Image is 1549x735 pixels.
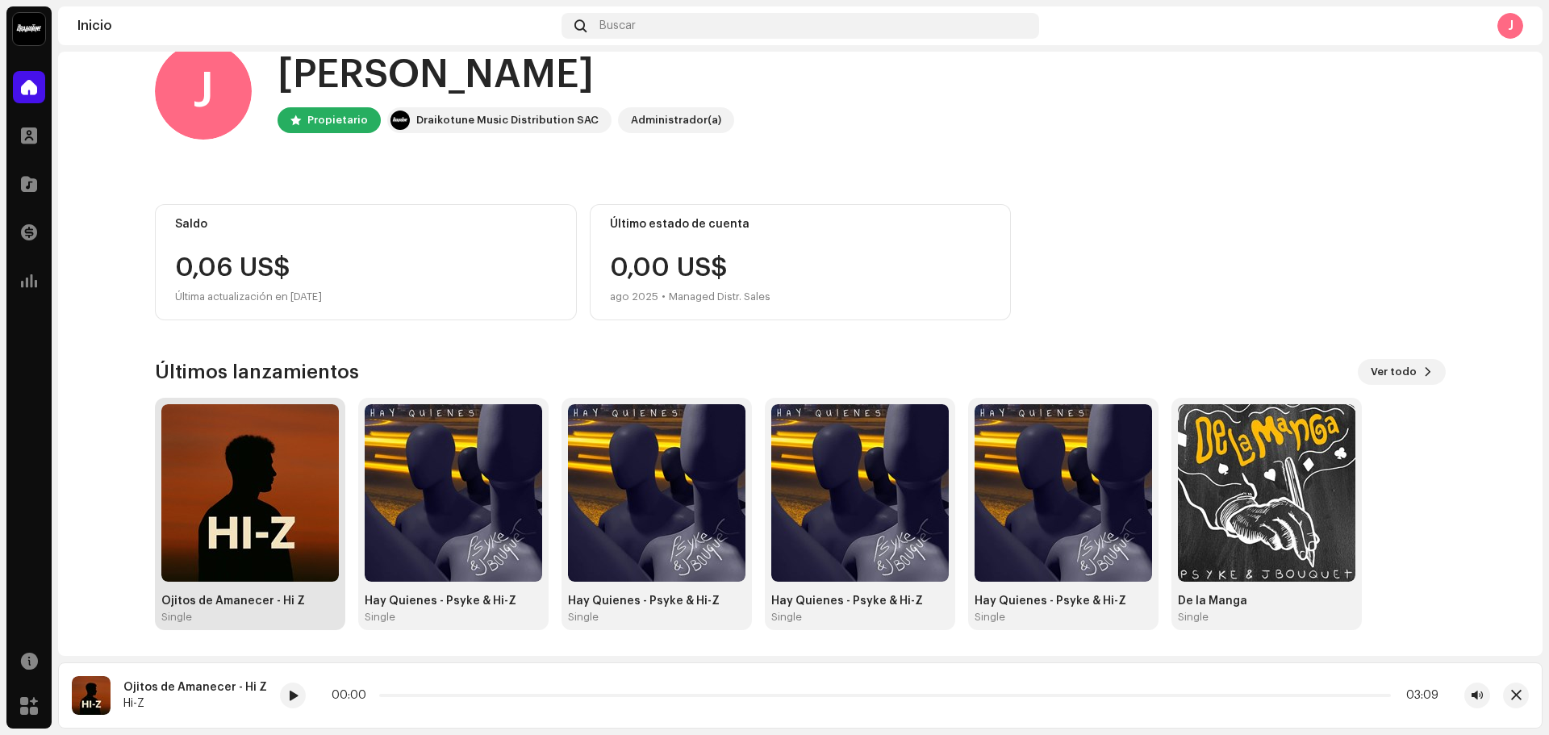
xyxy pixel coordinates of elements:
img: b3847db3-4104-4f02-b790-814a984ceda7 [975,404,1152,582]
div: ago 2025 [610,287,658,307]
div: [PERSON_NAME] [278,49,734,101]
div: Managed Distr. Sales [669,287,770,307]
div: 00:00 [332,689,373,702]
span: Ver todo [1371,356,1417,388]
div: Single [1178,611,1209,624]
img: 1ab7c430-d051-46b6-a72e-86b085dc37f3 [161,404,339,582]
div: Single [975,611,1005,624]
div: J [155,43,252,140]
div: Saldo [175,218,557,231]
div: Hay Quienes - Psyke & Hi-Z [568,595,745,608]
div: Propietario [307,111,368,130]
div: Hi-Z [123,697,267,710]
re-o-card-value: Saldo [155,204,577,320]
div: Single [161,611,192,624]
button: Ver todo [1358,359,1446,385]
img: b3847db3-4104-4f02-b790-814a984ceda7 [568,404,745,582]
div: Hay Quienes - Psyke & Hi-Z [975,595,1152,608]
div: Ojitos de Amanecer - Hi Z [161,595,339,608]
img: b3847db3-4104-4f02-b790-814a984ceda7 [771,404,949,582]
img: 10370c6a-d0e2-4592-b8a2-38f444b0ca44 [13,13,45,45]
div: J [1497,13,1523,39]
img: 4c6971ac-43c0-435e-9acd-37ac471b8b57 [1178,404,1355,582]
img: 10370c6a-d0e2-4592-b8a2-38f444b0ca44 [390,111,410,130]
div: • [662,287,666,307]
div: Hay Quienes - Psyke & Hi-Z [771,595,949,608]
div: Single [568,611,599,624]
div: Hay Quienes - Psyke & Hi-Z [365,595,542,608]
h3: Últimos lanzamientos [155,359,359,385]
div: Administrador(a) [631,111,721,130]
div: Ojitos de Amanecer - Hi Z [123,681,267,694]
span: Buscar [599,19,636,32]
div: Último estado de cuenta [610,218,992,231]
div: 03:09 [1397,689,1438,702]
div: Draikotune Music Distribution SAC [416,111,599,130]
div: Inicio [77,19,555,32]
re-o-card-value: Último estado de cuenta [590,204,1012,320]
div: Single [365,611,395,624]
div: De la Manga [1178,595,1355,608]
img: 1ab7c430-d051-46b6-a72e-86b085dc37f3 [72,676,111,715]
div: Última actualización en [DATE] [175,287,557,307]
img: b3847db3-4104-4f02-b790-814a984ceda7 [365,404,542,582]
div: Single [771,611,802,624]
